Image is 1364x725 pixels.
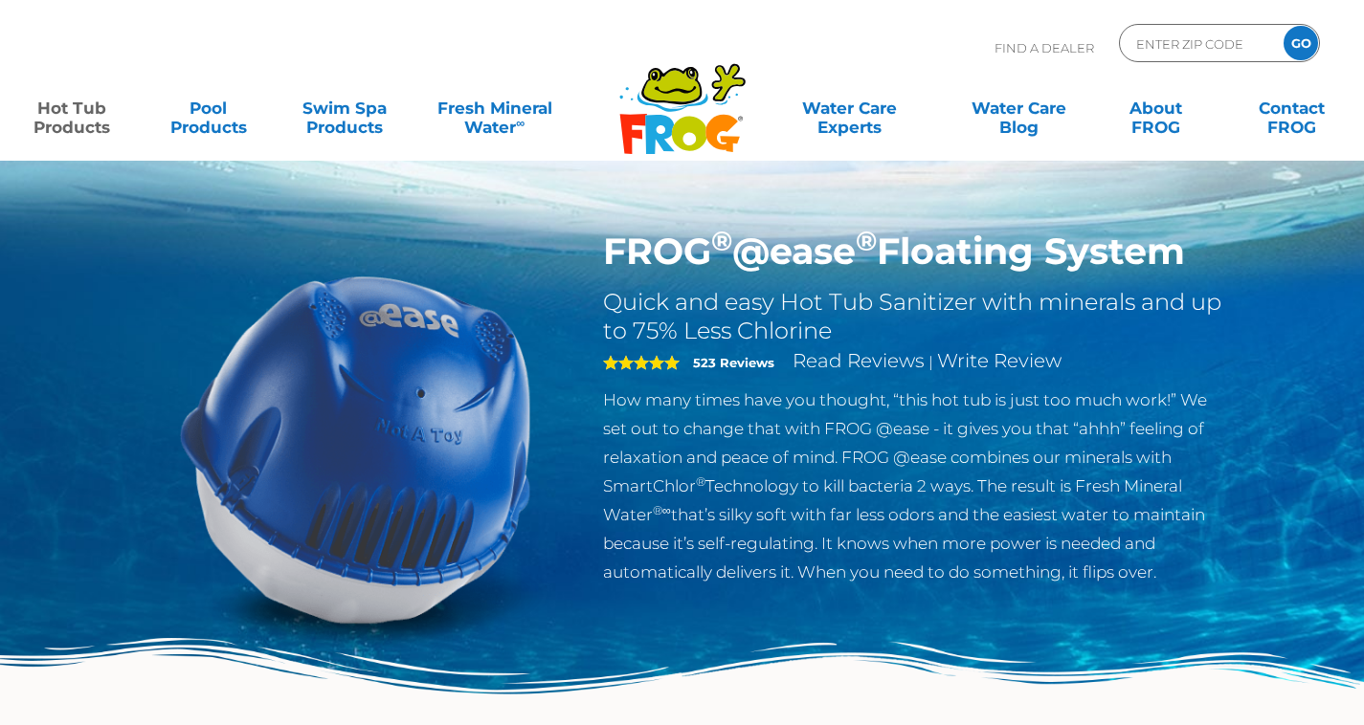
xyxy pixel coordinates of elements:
img: Frog Products Logo [609,38,756,155]
sup: ® [696,474,705,489]
a: ContactFROG [1239,89,1345,127]
a: Swim SpaProducts [292,89,398,127]
sup: ∞ [516,116,525,130]
strong: 523 Reviews [693,355,774,370]
h2: Quick and easy Hot Tub Sanitizer with minerals and up to 75% Less Chlorine [603,288,1228,345]
span: 5 [603,355,680,370]
a: Water CareExperts [764,89,936,127]
a: PoolProducts [155,89,261,127]
a: Write Review [937,349,1062,372]
p: How many times have you thought, “this hot tub is just too much work!” We set out to change that ... [603,385,1228,586]
sup: ® [856,224,877,257]
sup: ® [711,224,732,257]
sup: ®∞ [653,503,671,517]
img: hot-tub-product-atease-system.png [137,230,575,668]
a: Hot TubProducts [19,89,125,127]
a: Fresh MineralWater∞ [428,89,561,127]
a: AboutFROG [1103,89,1209,127]
a: Water CareBlog [966,89,1072,127]
a: Read Reviews [793,349,925,372]
input: GO [1284,26,1318,60]
p: Find A Dealer [995,24,1094,72]
h1: FROG @ease Floating System [603,230,1228,274]
span: | [928,353,933,371]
